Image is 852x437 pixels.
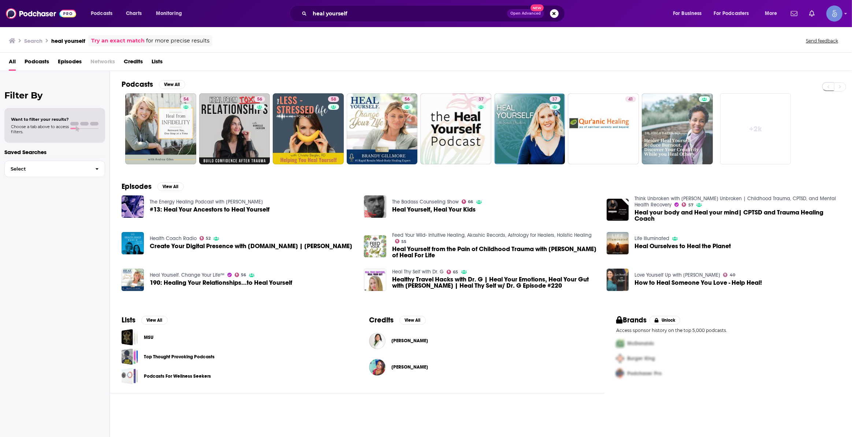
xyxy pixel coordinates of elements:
[392,206,476,213] span: Heal Yourself, Heal Your Kids
[391,338,428,344] a: Dr. Anh Nguyen
[510,12,541,15] span: Open Advanced
[206,237,211,240] span: 52
[635,243,731,249] a: Heal Ourselves to Heal the Planet
[613,351,627,366] img: Second Pro Logo
[399,316,426,325] button: View All
[553,96,558,103] span: 37
[462,199,473,204] a: 66
[364,195,386,218] img: Heal Yourself, Heal Your Kids
[122,348,138,365] span: Top Thought Provoking Podcasts
[122,182,152,191] h2: Episodes
[364,269,386,291] img: Healthy Travel Hacks with Dr. G | Heal Your Emotions, Heal Your Gut with Rachel Scheer | Heal Thy...
[568,93,639,164] a: 41
[709,8,760,19] button: open menu
[122,232,144,254] img: Create Your Digital Presence with Heal.Me | Eric Stein
[607,269,629,291] img: How to Heal Someone You Love - Help Heal!
[635,272,720,278] a: Love Yourself Up with Jodi Aman
[369,333,386,349] img: Dr. Anh Nguyen
[150,235,197,242] a: Health Coach Radio
[122,315,168,325] a: ListsView All
[328,96,339,102] a: 58
[5,167,89,171] span: Select
[468,200,473,203] span: 66
[364,235,386,258] img: Heal Yourself from the Pain of Childhood Trauma with Liz Mullinar of Heal For Life
[9,56,16,71] a: All
[627,340,654,347] span: McDonalds
[122,269,144,291] a: 190: Healing Your Relationships...to Heal Yourself
[58,56,82,71] a: Episodes
[392,246,598,258] span: Heal Yourself from the Pain of Childhood Trauma with [PERSON_NAME] of Heal For Life
[760,8,786,19] button: open menu
[183,96,189,103] span: 54
[369,355,593,379] button: Cleopatra JadeCleopatra Jade
[156,8,182,19] span: Monitoring
[150,206,269,213] span: #13: Heal Your Ancestors to Heal Yourself
[405,96,410,103] span: 56
[122,329,138,346] a: MSU
[146,37,209,45] span: for more precise results
[494,93,565,164] a: 37
[392,276,598,289] a: Healthy Travel Hacks with Dr. G | Heal Your Emotions, Heal Your Gut with Rachel Scheer | Heal Thy...
[627,370,662,377] span: Podchaser Pro
[25,56,49,71] a: Podcasts
[122,80,185,89] a: PodcastsView All
[4,149,105,156] p: Saved Searches
[507,9,544,18] button: Open AdvancedNew
[297,5,572,22] div: Search podcasts, credits, & more...
[126,8,142,19] span: Charts
[122,182,184,191] a: EpisodesView All
[347,93,418,164] a: 56
[613,336,627,351] img: First Pro Logo
[122,315,135,325] h2: Lists
[476,96,487,102] a: 37
[90,56,115,71] span: Networks
[124,56,143,71] a: Credits
[24,37,42,44] h3: Search
[673,8,702,19] span: For Business
[91,37,145,45] a: Try an exact match
[550,96,561,102] a: 37
[144,333,153,341] a: MSU
[144,353,215,361] a: Top Thought Provoking Podcasts
[121,8,146,19] a: Charts
[607,199,629,221] img: Heal your body and Heal your mind| CPTSD and Trauma Healing Coach
[720,93,791,164] a: +2k
[402,96,413,102] a: 56
[804,38,840,44] button: Send feedback
[369,359,386,376] img: Cleopatra Jade
[788,7,800,20] a: Show notifications dropdown
[826,5,842,22] img: User Profile
[125,93,196,164] a: 54
[199,93,270,164] a: 56
[531,4,544,11] span: New
[159,80,185,89] button: View All
[150,280,292,286] span: 190: Healing Your Relationships...to Heal Yourself
[91,8,112,19] span: Podcasts
[635,209,840,222] a: Heal your body and Heal your mind| CPTSD and Trauma Healing Coach
[730,273,735,277] span: 40
[682,202,693,207] a: 57
[11,124,69,134] span: Choose a tab above to access filters.
[6,7,76,20] a: Podchaser - Follow, Share and Rate Podcasts
[765,8,777,19] span: More
[714,8,749,19] span: For Podcasters
[392,232,592,238] a: Feed Your Wild- Intuitive Healing, Akashic Records, Astrology for Healers, Holistic Healing
[235,273,246,277] a: 56
[4,161,105,177] button: Select
[181,96,191,102] a: 54
[241,273,246,277] span: 56
[86,8,122,19] button: open menu
[625,96,636,102] a: 41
